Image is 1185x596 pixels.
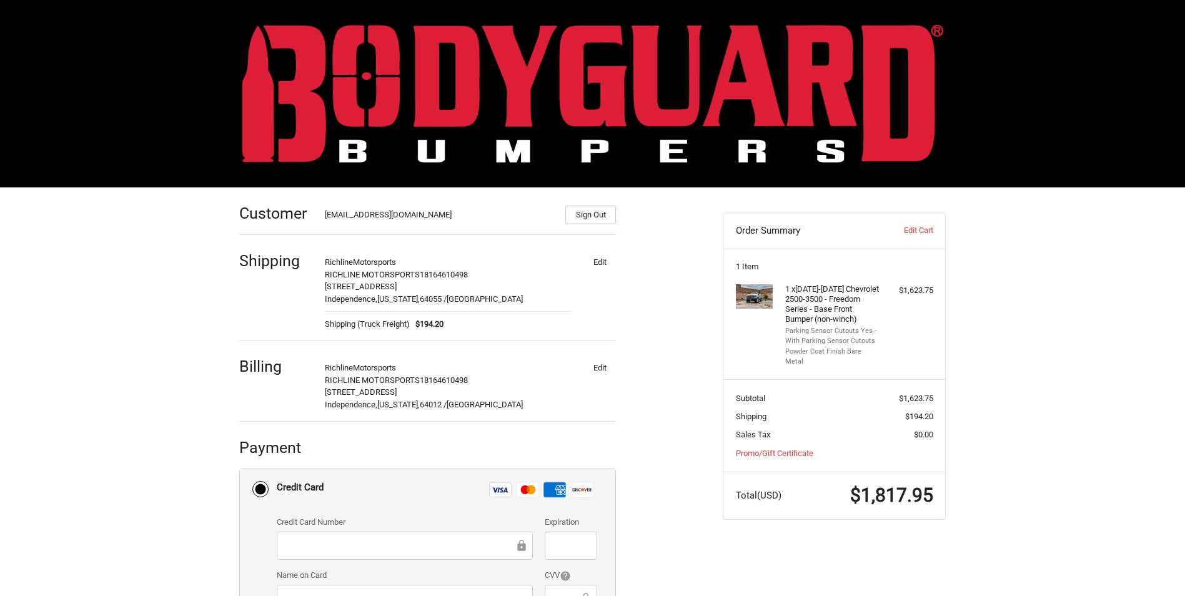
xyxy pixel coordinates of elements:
span: [STREET_ADDRESS] [325,282,397,291]
span: $194.20 [905,412,933,421]
span: RICHLINE MOTORSPORTS [325,270,420,279]
a: Edit Cart [871,224,933,237]
h2: Payment [239,438,312,457]
span: [US_STATE], [377,400,420,409]
span: $1,817.95 [850,484,933,506]
span: Richline [325,257,353,267]
span: Motorsports [353,257,396,267]
span: Total (USD) [736,490,781,501]
h4: 1 x [DATE]-[DATE] Chevrolet 2500-3500 - Freedom Series - Base Front Bumper (non-winch) [785,284,881,325]
span: 18164610498 [420,375,468,385]
div: $1,623.75 [884,284,933,297]
span: 64055 / [420,294,447,304]
h2: Customer [239,204,312,223]
img: BODYGUARD BUMPERS [242,24,943,162]
div: [EMAIL_ADDRESS][DOMAIN_NAME] [325,209,553,224]
div: Credit Card [277,477,324,498]
span: 64012 / [420,400,447,409]
span: Subtotal [736,394,765,403]
span: [GEOGRAPHIC_DATA] [447,400,523,409]
span: $0.00 [914,430,933,439]
span: Richline [325,363,353,372]
span: Independence, [325,294,377,304]
span: Motorsports [353,363,396,372]
h3: 1 Item [736,262,933,272]
a: Promo/Gift Certificate [736,449,813,458]
li: Parking Sensor Cutouts Yes - With Parking Sensor Cutouts [785,326,881,347]
button: Edit [583,359,616,376]
button: Sign Out [565,206,616,224]
span: Shipping [736,412,766,421]
label: Expiration [545,516,597,529]
span: Independence, [325,400,377,409]
span: [STREET_ADDRESS] [325,387,397,397]
span: [GEOGRAPHIC_DATA] [447,294,523,304]
span: Sales Tax [736,430,770,439]
h2: Shipping [239,251,312,271]
h3: Order Summary [736,224,871,237]
span: $194.20 [410,318,444,330]
li: Powder Coat Finish Bare Metal [785,347,881,367]
span: RICHLINE MOTORSPORTS [325,375,420,385]
span: [US_STATE], [377,294,420,304]
button: Edit [583,253,616,271]
span: $1,623.75 [899,394,933,403]
label: Credit Card Number [277,516,533,529]
span: Shipping (Truck Freight) [325,318,410,330]
span: 18164610498 [420,270,468,279]
label: Name on Card [277,569,533,582]
h2: Billing [239,357,312,376]
label: CVV [545,569,597,582]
